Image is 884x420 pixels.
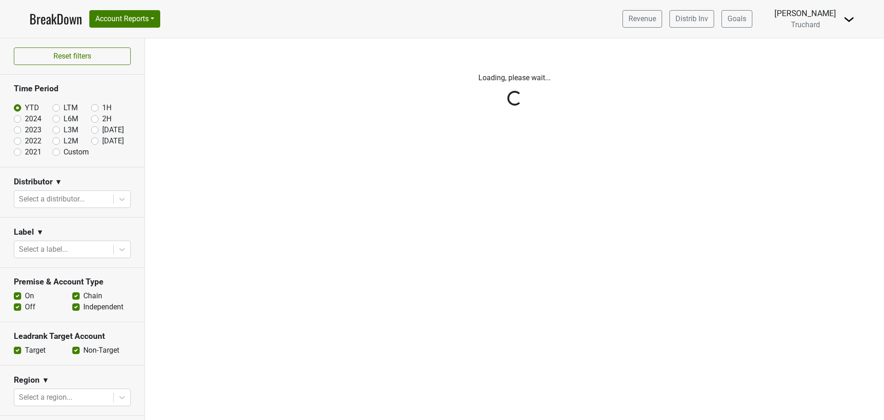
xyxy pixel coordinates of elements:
p: Loading, please wait... [259,72,770,83]
img: Dropdown Menu [843,14,855,25]
button: Account Reports [89,10,160,28]
a: Distrib Inv [669,10,714,28]
a: Revenue [622,10,662,28]
div: [PERSON_NAME] [774,7,836,19]
a: BreakDown [29,9,82,29]
a: Goals [721,10,752,28]
span: Truchard [791,20,820,29]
